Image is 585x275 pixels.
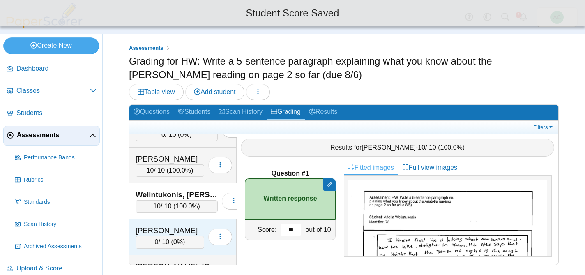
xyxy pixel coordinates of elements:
[129,45,164,51] span: Assessments
[136,164,204,177] div: / 10 ( )
[147,167,154,174] span: 10
[305,105,341,120] a: Results
[3,104,100,123] a: Students
[267,105,305,120] a: Grading
[136,154,204,164] div: [PERSON_NAME]
[12,148,100,168] a: Performance Bands
[127,43,166,53] a: Assessments
[138,88,175,95] span: Table view
[418,144,425,151] span: 10
[185,84,244,100] a: Add student
[129,84,184,100] a: Table view
[3,37,99,54] a: Create New
[24,154,97,162] span: Performance Bands
[161,131,165,138] span: 0
[12,237,100,257] a: Archived Assessments
[129,105,174,120] a: Questions
[303,220,335,240] div: out of 10
[155,238,159,245] span: 0
[24,243,97,251] span: Archived Assessments
[136,129,218,141] div: / 10 ( )
[136,225,204,236] div: [PERSON_NAME]
[3,23,85,30] a: PaperScorer
[3,59,100,79] a: Dashboard
[194,88,235,95] span: Add student
[136,261,218,272] div: [PERSON_NAME], [GEOGRAPHIC_DATA]
[169,167,191,174] span: 100.0%
[175,203,198,210] span: 100.0%
[344,161,398,175] a: Fitted images
[16,64,97,73] span: Dashboard
[245,220,279,240] div: Score:
[398,161,461,175] a: Full view images
[12,215,100,234] a: Scan History
[16,86,90,95] span: Classes
[531,123,556,132] a: Filters
[136,236,204,248] div: / 10 ( )
[153,203,161,210] span: 10
[16,109,97,118] span: Students
[272,169,309,178] b: Question #1
[136,200,218,213] div: / 10 ( )
[24,220,97,229] span: Scan History
[174,105,214,120] a: Students
[24,176,97,184] span: Rubrics
[136,189,218,200] div: Welintukonis, [PERSON_NAME]
[12,170,100,190] a: Rubrics
[214,105,267,120] a: Scan History
[16,264,97,273] span: Upload & Score
[3,81,100,101] a: Classes
[17,131,90,140] span: Assessments
[129,54,559,82] h1: Grading for HW: Write a 5-sentence paragraph explaining what you know about the [PERSON_NAME] rea...
[362,144,416,151] span: [PERSON_NAME]
[6,6,579,20] div: Student Score Saved
[241,139,554,157] div: Results for - / 10 ( )
[24,198,97,206] span: Standards
[440,144,463,151] span: 100.0%
[12,192,100,212] a: Standards
[180,131,189,138] span: 0%
[3,126,100,146] a: Assessments
[245,178,336,220] div: Written response
[173,238,183,245] span: 0%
